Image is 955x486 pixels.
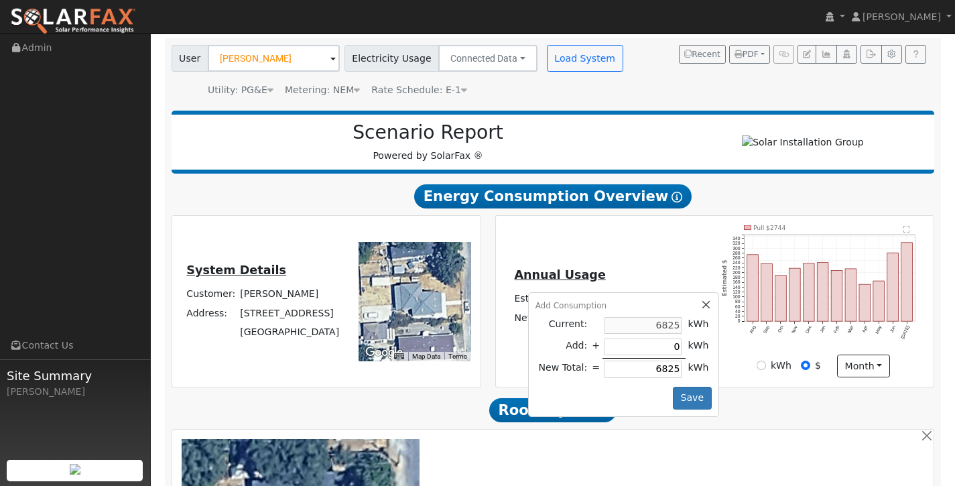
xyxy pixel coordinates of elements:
[208,45,340,72] input: Select a User
[172,45,208,72] span: User
[590,358,602,380] td: =
[900,324,911,340] text: [DATE]
[761,263,773,321] rect: onclick=""
[238,322,342,341] td: [GEOGRAPHIC_DATA]
[831,270,842,321] rect: onclick=""
[847,324,855,334] text: Mar
[791,324,799,334] text: Nov
[819,324,826,333] text: Jan
[845,269,856,321] rect: onclick=""
[448,353,467,360] a: Terms (opens in new tab)
[238,304,342,322] td: [STREET_ADDRESS]
[535,315,590,337] td: Current:
[285,83,360,97] div: Metering: NEM
[686,337,712,359] td: kWh
[547,45,623,72] button: Load System
[729,45,770,64] button: PDF
[733,265,741,270] text: 220
[735,304,741,309] text: 60
[881,45,902,64] button: Settings
[679,45,726,64] button: Recent
[859,284,871,321] rect: onclick=""
[738,318,741,323] text: 0
[362,344,406,361] a: Open this area in Google Maps (opens a new window)
[733,290,741,294] text: 120
[733,260,741,265] text: 240
[535,358,590,380] td: New Total:
[733,236,741,241] text: 340
[178,121,678,163] div: Powered by SolarFax ®
[836,45,857,64] button: Login As
[438,45,537,72] button: Connected Data
[184,304,238,322] td: Address:
[733,294,741,299] text: 100
[733,270,741,275] text: 200
[735,299,741,304] text: 80
[686,358,712,380] td: kWh
[905,45,926,64] a: Help Link
[804,263,815,321] rect: onclick=""
[7,385,143,399] div: [PERSON_NAME]
[535,300,712,312] div: Add Consumption
[763,324,771,334] text: Sep
[489,398,617,422] span: Roof Layout
[733,275,741,280] text: 180
[887,253,899,321] rect: onclick=""
[10,7,136,36] img: SolarFax
[861,45,881,64] button: Export Interval Data
[771,359,791,373] label: kWh
[733,280,741,284] text: 160
[238,285,342,304] td: [PERSON_NAME]
[789,268,801,321] rect: onclick=""
[602,289,639,308] td: $2,744
[816,45,836,64] button: Multi-Series Graph
[733,241,741,245] text: 320
[805,324,813,334] text: Dec
[733,285,741,290] text: 140
[673,387,712,410] button: Save
[901,243,913,321] rect: onclick=""
[672,192,682,202] i: Show Help
[733,246,741,251] text: 300
[735,50,759,59] span: PDF
[873,281,885,321] rect: onclick=""
[798,45,816,64] button: Edit User
[590,337,602,359] td: +
[514,268,605,282] u: Annual Usage
[815,359,821,373] label: $
[747,255,759,321] rect: onclick=""
[833,324,840,334] text: Feb
[735,314,741,318] text: 20
[775,276,787,321] rect: onclick=""
[371,84,467,95] span: Alias: E1
[412,352,440,361] button: Map Data
[742,135,864,149] img: Solar Installation Group
[535,337,590,359] td: Add:
[512,289,602,308] td: Estimated Bill:
[735,309,741,314] text: 40
[394,352,403,361] button: Keyboard shortcuts
[777,324,784,333] text: Oct
[757,361,766,370] input: kWh
[837,355,890,377] button: month
[344,45,439,72] span: Electricity Usage
[875,324,883,335] text: May
[889,324,897,333] text: Jun
[903,225,909,233] text: 
[861,324,869,334] text: Apr
[818,263,829,322] rect: onclick=""
[863,11,941,22] span: [PERSON_NAME]
[414,184,692,208] span: Energy Consumption Overview
[686,315,712,337] td: kWh
[186,263,286,277] u: System Details
[722,259,728,296] text: Estimated $
[801,361,810,370] input: $
[362,344,406,361] img: Google
[184,285,238,304] td: Customer:
[733,251,741,255] text: 280
[733,255,741,260] text: 260
[512,308,602,328] td: Net Consumption:
[185,121,671,144] h2: Scenario Report
[70,464,80,475] img: retrieve
[7,367,143,385] span: Site Summary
